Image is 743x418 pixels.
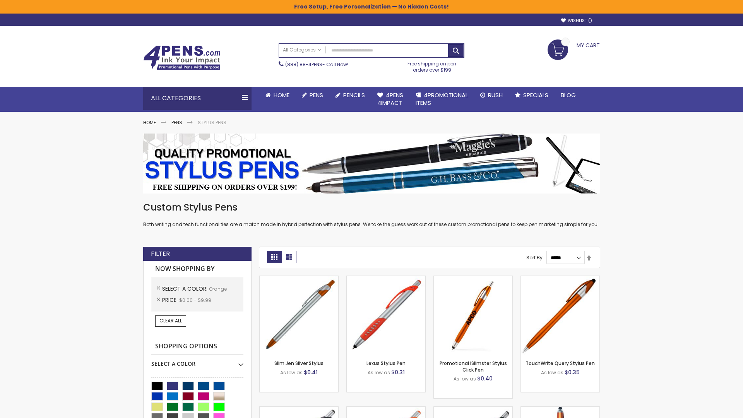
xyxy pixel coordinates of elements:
[267,251,282,263] strong: Grid
[347,276,425,355] img: Lexus Stylus Pen-Orange
[280,369,303,376] span: As low as
[143,134,600,194] img: Stylus Pens
[296,87,329,104] a: Pens
[526,254,543,261] label: Sort By
[521,406,599,413] a: TouchWrite Command Stylus Pen-Orange
[434,276,512,282] a: Promotional iSlimster Stylus Click Pen-Orange
[521,276,599,355] img: TouchWrite Query Stylus Pen-Orange
[434,276,512,355] img: Promotional iSlimster Stylus Click Pen-Orange
[159,317,182,324] span: Clear All
[343,91,365,99] span: Pencils
[143,201,600,228] div: Both writing and tech functionalities are a match made in hybrid perfection with stylus pens. We ...
[143,87,252,110] div: All Categories
[368,369,390,376] span: As low as
[285,61,348,68] span: - Call Now!
[409,87,474,112] a: 4PROMOTIONALITEMS
[259,87,296,104] a: Home
[285,61,322,68] a: (888) 88-4PENS
[555,87,582,104] a: Blog
[162,285,209,293] span: Select A Color
[523,91,548,99] span: Specials
[541,369,563,376] span: As low as
[279,44,325,57] a: All Categories
[151,355,243,368] div: Select A Color
[371,87,409,112] a: 4Pens4impact
[477,375,493,382] span: $0.40
[391,368,405,376] span: $0.31
[310,91,323,99] span: Pens
[440,360,507,373] a: Promotional iSlimster Stylus Click Pen
[209,286,227,292] span: Orange
[454,375,476,382] span: As low as
[474,87,509,104] a: Rush
[274,91,289,99] span: Home
[162,296,179,304] span: Price
[179,297,211,303] span: $0.00 - $9.99
[521,276,599,282] a: TouchWrite Query Stylus Pen-Orange
[561,18,592,24] a: Wishlist
[434,406,512,413] a: Lexus Metallic Stylus Pen-Orange
[400,58,465,73] div: Free shipping on pen orders over $199
[488,91,503,99] span: Rush
[329,87,371,104] a: Pencils
[283,47,322,53] span: All Categories
[260,276,338,355] img: Slim Jen Silver Stylus-Orange
[347,406,425,413] a: Boston Silver Stylus Pen-Orange
[143,119,156,126] a: Home
[509,87,555,104] a: Specials
[198,119,226,126] strong: Stylus Pens
[151,338,243,355] strong: Shopping Options
[171,119,182,126] a: Pens
[260,276,338,282] a: Slim Jen Silver Stylus-Orange
[274,360,324,367] a: Slim Jen Silver Stylus
[151,250,170,258] strong: Filter
[260,406,338,413] a: Boston Stylus Pen-Orange
[366,360,406,367] a: Lexus Stylus Pen
[377,91,403,107] span: 4Pens 4impact
[151,261,243,277] strong: Now Shopping by
[304,368,318,376] span: $0.41
[143,45,221,70] img: 4Pens Custom Pens and Promotional Products
[565,368,580,376] span: $0.35
[347,276,425,282] a: Lexus Stylus Pen-Orange
[526,360,595,367] a: TouchWrite Query Stylus Pen
[561,91,576,99] span: Blog
[143,201,600,214] h1: Custom Stylus Pens
[155,315,186,326] a: Clear All
[416,91,468,107] span: 4PROMOTIONAL ITEMS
